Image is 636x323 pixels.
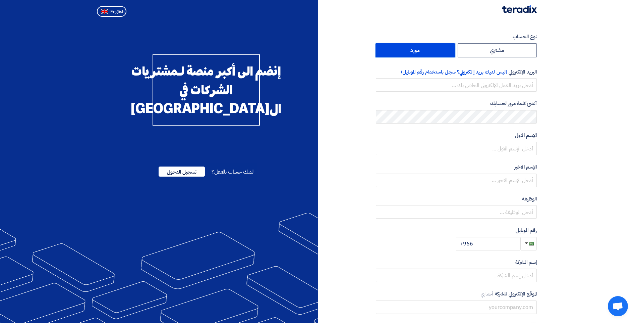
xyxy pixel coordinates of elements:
label: مشتري [458,43,537,57]
span: (ليس لديك بريد إالكتروني؟ سجل باستخدام رقم الموبايل) [401,68,507,76]
input: أدخل الإسم الاول ... [376,142,537,155]
img: en-US.png [101,9,108,14]
label: البريد الإلكتروني [376,68,537,76]
label: الإسم الاول [376,132,537,139]
img: Teradix logo [502,5,537,13]
label: مورد [375,43,455,57]
label: الوظيفة [376,195,537,203]
div: إنضم الى أكبر منصة لـمشتريات الشركات في ال[GEOGRAPHIC_DATA] [153,54,260,126]
label: رقم الموبايل [376,227,537,234]
input: أدخل رقم الموبايل ... [456,237,520,250]
label: الموقع الإلكتروني للشركة [376,290,537,298]
span: تسجيل الدخول [159,167,205,177]
button: English [97,6,126,17]
input: أدخل بريد العمل الإلكتروني الخاص بك ... [376,78,537,92]
span: English [110,9,124,14]
label: أنشئ كلمة مرور لحسابك [376,100,537,107]
input: yourcompany.com [376,301,537,314]
input: أدخل الوظيفة ... [376,205,537,219]
a: تسجيل الدخول [159,168,205,176]
span: أختياري [481,291,494,297]
label: نوع الحساب [376,33,537,41]
span: لديك حساب بالفعل؟ [212,168,253,176]
input: أدخل الإسم الاخير ... [376,174,537,187]
div: دردشة مفتوحة [608,296,628,316]
label: الإسم الاخير [376,163,537,171]
input: أدخل إسم الشركة ... [376,269,537,282]
label: إسم الشركة [376,259,537,266]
